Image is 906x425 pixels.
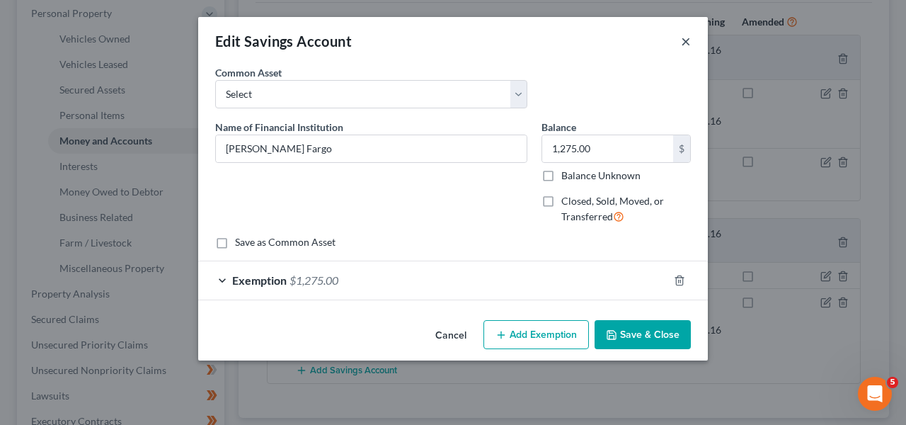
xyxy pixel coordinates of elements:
label: Balance [541,120,576,135]
input: Enter name... [216,135,527,162]
div: $ [673,135,690,162]
span: $1,275.00 [289,273,338,287]
label: Common Asset [215,65,282,80]
button: × [681,33,691,50]
button: Save & Close [595,320,691,350]
button: Add Exemption [483,320,589,350]
span: Name of Financial Institution [215,121,343,133]
label: Balance Unknown [561,169,641,183]
span: Closed, Sold, Moved, or Transferred [561,195,664,222]
label: Save as Common Asset [235,235,336,249]
span: Exemption [232,273,287,287]
div: Edit Savings Account [215,31,352,51]
button: Cancel [424,322,478,350]
span: 5 [887,377,898,388]
input: 0.00 [542,135,673,162]
iframe: Intercom live chat [858,377,892,411]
